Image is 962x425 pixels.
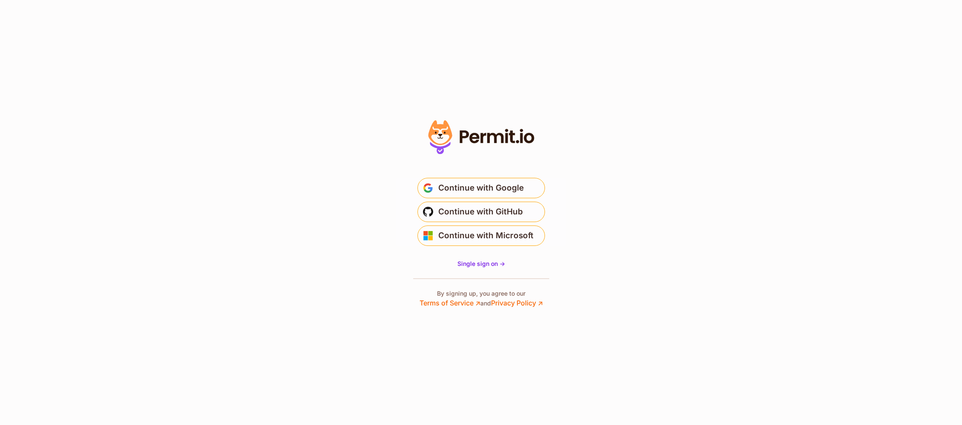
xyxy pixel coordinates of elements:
span: Single sign on -> [457,260,505,267]
button: Continue with Microsoft [417,225,545,246]
button: Continue with Google [417,178,545,198]
a: Privacy Policy ↗ [491,299,543,307]
span: Continue with Microsoft [438,229,533,242]
button: Continue with GitHub [417,202,545,222]
span: Continue with GitHub [438,205,523,219]
a: Terms of Service ↗ [420,299,480,307]
a: Single sign on -> [457,260,505,268]
span: Continue with Google [438,181,524,195]
p: By signing up, you agree to our and [420,289,543,308]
